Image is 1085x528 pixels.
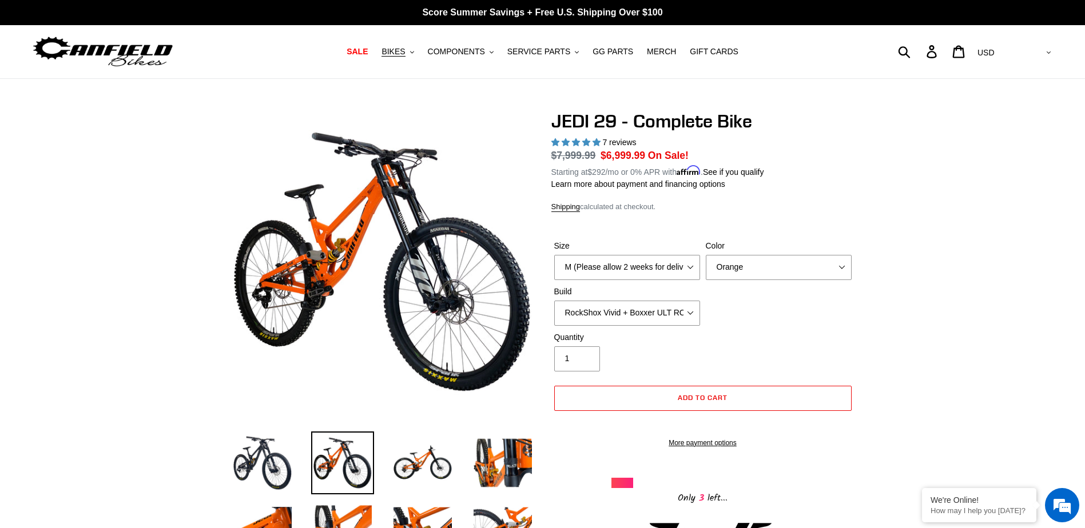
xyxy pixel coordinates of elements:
input: Search [904,39,933,64]
img: Canfield Bikes [31,34,174,70]
span: SALE [347,47,368,57]
span: On Sale! [648,148,689,163]
div: We're Online! [931,495,1028,505]
a: See if you qualify - Learn more about Affirm Financing (opens in modal) [703,167,764,177]
button: SERVICE PARTS [502,44,585,59]
span: Add to cart [678,393,728,402]
span: 7 reviews [602,138,636,147]
button: Add to cart [554,386,852,411]
img: Load image into Gallery viewer, JEDI 29 - Complete Bike [231,431,294,494]
label: Quantity [554,331,700,343]
a: GG PARTS [587,44,639,59]
p: How may I help you today? [931,506,1028,515]
a: GIFT CARDS [684,44,744,59]
a: SALE [341,44,373,59]
span: 5.00 stars [551,138,603,147]
span: BIKES [381,47,405,57]
span: 3 [695,491,708,505]
a: Learn more about payment and financing options [551,179,725,189]
span: $292 [587,167,605,177]
img: Load image into Gallery viewer, JEDI 29 - Complete Bike [391,431,454,494]
label: Size [554,240,700,252]
s: $7,999.99 [551,150,596,161]
button: BIKES [376,44,419,59]
a: MERCH [641,44,682,59]
p: Starting at /mo or 0% APR with . [551,163,764,178]
span: GIFT CARDS [690,47,738,57]
img: Load image into Gallery viewer, JEDI 29 - Complete Bike [471,431,534,494]
h1: JEDI 29 - Complete Bike [551,110,855,132]
a: More payment options [554,438,852,448]
a: Shipping [551,202,581,212]
span: Affirm [677,166,701,175]
span: SERVICE PARTS [507,47,570,57]
span: GG PARTS [593,47,633,57]
img: Load image into Gallery viewer, JEDI 29 - Complete Bike [311,431,374,494]
div: calculated at checkout. [551,201,855,213]
div: Only left... [611,488,794,506]
span: $6,999.99 [601,150,645,161]
label: Build [554,286,700,298]
span: MERCH [647,47,676,57]
span: COMPONENTS [428,47,485,57]
label: Color [706,240,852,252]
button: COMPONENTS [422,44,499,59]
